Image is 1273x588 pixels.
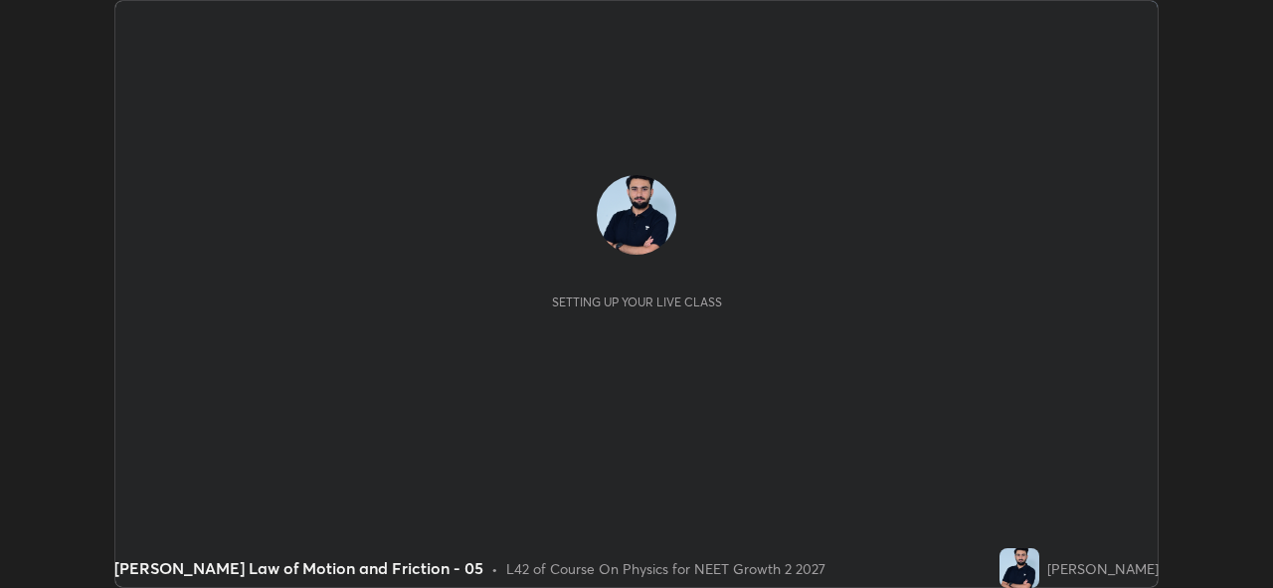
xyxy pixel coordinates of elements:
div: L42 of Course On Physics for NEET Growth 2 2027 [506,558,825,579]
img: ef2b50091f9441e5b7725b7ba0742755.jpg [1000,548,1039,588]
div: Setting up your live class [552,294,722,309]
img: ef2b50091f9441e5b7725b7ba0742755.jpg [597,175,676,255]
div: • [491,558,498,579]
div: [PERSON_NAME] [1047,558,1159,579]
div: [PERSON_NAME] Law of Motion and Friction - 05 [114,556,483,580]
